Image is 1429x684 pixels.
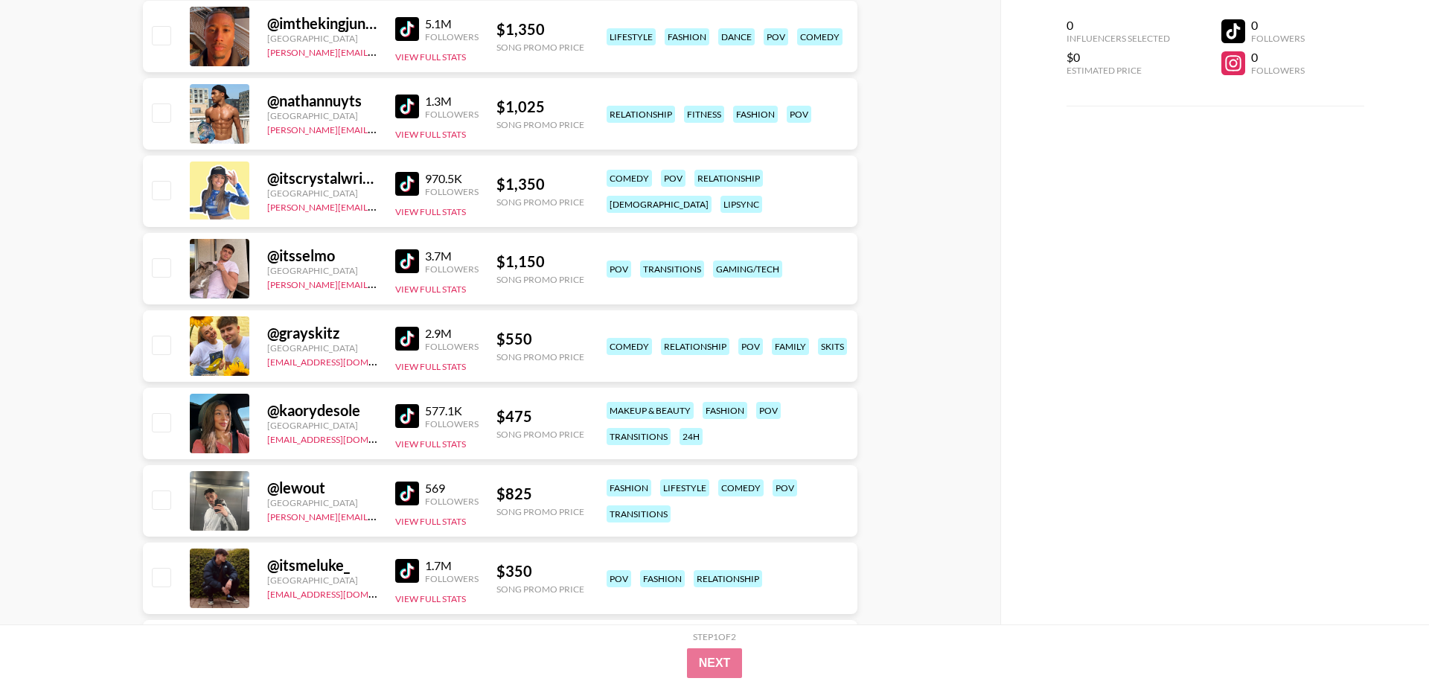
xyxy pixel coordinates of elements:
div: comedy [797,28,843,45]
div: lipsync [720,196,762,213]
div: $ 475 [496,407,584,426]
button: View Full Stats [395,361,466,372]
div: 970.5K [425,171,479,186]
button: View Full Stats [395,284,466,295]
button: View Full Stats [395,51,466,63]
div: Estimated Price [1067,65,1170,76]
a: [EMAIL_ADDRESS][DOMAIN_NAME] [267,586,417,600]
div: Followers [1251,33,1305,44]
div: 0 [1251,50,1305,65]
img: TikTok [395,404,419,428]
div: fashion [640,570,685,587]
div: relationship [661,338,729,355]
div: Followers [425,573,479,584]
div: @ nathannuyts [267,92,377,110]
div: $ 550 [496,330,584,348]
div: @ itscrystalwright [267,169,377,188]
div: $ 825 [496,485,584,503]
div: pov [787,106,811,123]
div: 0 [1251,18,1305,33]
img: TikTok [395,482,419,505]
img: TikTok [395,559,419,583]
div: fashion [665,28,709,45]
div: 577.1K [425,403,479,418]
div: [GEOGRAPHIC_DATA] [267,33,377,44]
div: relationship [694,570,762,587]
div: lifestyle [660,479,709,496]
div: [GEOGRAPHIC_DATA] [267,420,377,431]
div: Song Promo Price [496,42,584,53]
div: @ imthekingjunior [267,14,377,33]
div: Song Promo Price [496,351,584,362]
a: [PERSON_NAME][EMAIL_ADDRESS][DOMAIN_NAME] [267,199,487,213]
div: [GEOGRAPHIC_DATA] [267,342,377,354]
div: fashion [733,106,778,123]
div: Followers [425,186,479,197]
div: 24h [680,428,703,445]
div: pov [661,170,685,187]
a: [PERSON_NAME][EMAIL_ADDRESS][DOMAIN_NAME] [267,44,487,58]
div: pov [607,570,631,587]
a: [PERSON_NAME][EMAIL_ADDRESS][DOMAIN_NAME] [267,276,487,290]
img: TikTok [395,172,419,196]
div: Followers [425,496,479,507]
div: [GEOGRAPHIC_DATA] [267,188,377,199]
div: Step 1 of 2 [693,631,736,642]
div: 3.7M [425,249,479,263]
div: [GEOGRAPHIC_DATA] [267,575,377,586]
div: pov [607,261,631,278]
div: family [772,338,809,355]
div: Followers [425,31,479,42]
div: [GEOGRAPHIC_DATA] [267,265,377,276]
div: 0 [1067,18,1170,33]
div: Song Promo Price [496,196,584,208]
div: Song Promo Price [496,274,584,285]
div: Followers [425,418,479,429]
div: Followers [425,263,479,275]
img: TikTok [395,327,419,351]
div: Song Promo Price [496,506,584,517]
button: View Full Stats [395,438,466,450]
div: $ 1,150 [496,252,584,271]
div: Followers [1251,65,1305,76]
div: fashion [703,402,747,419]
div: transitions [607,505,671,522]
img: TikTok [395,17,419,41]
div: [DEMOGRAPHIC_DATA] [607,196,712,213]
div: @ grayskitz [267,324,377,342]
div: relationship [694,170,763,187]
div: transitions [640,261,704,278]
a: [PERSON_NAME][EMAIL_ADDRESS][DOMAIN_NAME] [267,121,487,135]
button: View Full Stats [395,206,466,217]
div: $ 1,350 [496,175,584,194]
div: $ 350 [496,562,584,581]
button: View Full Stats [395,129,466,140]
img: TikTok [395,95,419,118]
button: Next [687,648,743,678]
div: [GEOGRAPHIC_DATA] [267,110,377,121]
div: comedy [607,170,652,187]
img: TikTok [395,249,419,273]
div: fashion [607,479,651,496]
a: [EMAIL_ADDRESS][DOMAIN_NAME] [267,431,417,445]
div: 5.1M [425,16,479,31]
div: $ 1,025 [496,98,584,116]
div: 569 [425,481,479,496]
button: View Full Stats [395,516,466,527]
div: comedy [607,338,652,355]
div: lifestyle [607,28,656,45]
div: Followers [425,109,479,120]
div: pov [738,338,763,355]
div: [GEOGRAPHIC_DATA] [267,497,377,508]
div: $0 [1067,50,1170,65]
div: pov [764,28,788,45]
div: makeup & beauty [607,402,694,419]
button: View Full Stats [395,593,466,604]
div: dance [718,28,755,45]
div: @ itsselmo [267,246,377,265]
div: Followers [425,341,479,352]
div: gaming/tech [713,261,782,278]
iframe: Drift Widget Chat Controller [1355,610,1411,666]
div: skits [818,338,847,355]
a: [EMAIL_ADDRESS][DOMAIN_NAME] [267,354,417,368]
